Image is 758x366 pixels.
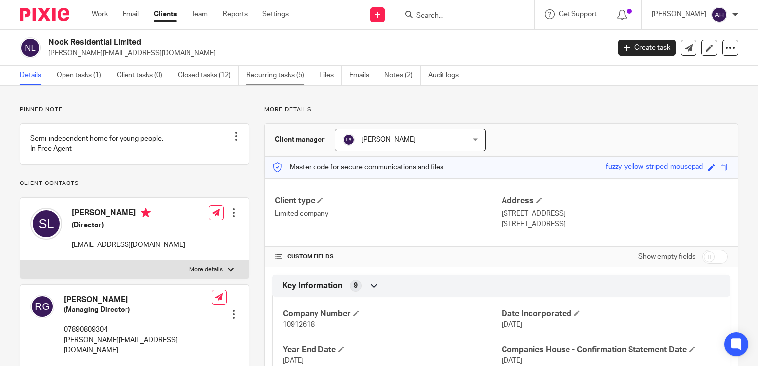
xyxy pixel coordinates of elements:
[72,208,185,220] h4: [PERSON_NAME]
[20,106,249,114] p: Pinned note
[361,136,416,143] span: [PERSON_NAME]
[141,208,151,218] i: Primary
[502,209,728,219] p: [STREET_ADDRESS]
[275,253,501,261] h4: CUSTOM FIELDS
[272,162,443,172] p: Master code for secure communications and files
[72,240,185,250] p: [EMAIL_ADDRESS][DOMAIN_NAME]
[264,106,738,114] p: More details
[191,9,208,19] a: Team
[20,8,69,21] img: Pixie
[64,325,212,335] p: 07890809304
[428,66,466,85] a: Audit logs
[30,208,62,240] img: svg%3E
[652,9,706,19] p: [PERSON_NAME]
[275,135,325,145] h3: Client manager
[189,266,223,274] p: More details
[64,305,212,315] h5: (Managing Director)
[559,11,597,18] span: Get Support
[275,209,501,219] p: Limited company
[92,9,108,19] a: Work
[282,281,342,291] span: Key Information
[117,66,170,85] a: Client tasks (0)
[502,357,522,364] span: [DATE]
[502,321,522,328] span: [DATE]
[20,180,249,187] p: Client contacts
[283,321,315,328] span: 10912618
[343,134,355,146] img: svg%3E
[502,345,720,355] h4: Companies House - Confirmation Statement Date
[638,252,695,262] label: Show empty fields
[64,295,212,305] h4: [PERSON_NAME]
[711,7,727,23] img: svg%3E
[223,9,248,19] a: Reports
[415,12,505,21] input: Search
[319,66,342,85] a: Files
[64,335,212,356] p: [PERSON_NAME][EMAIL_ADDRESS][DOMAIN_NAME]
[283,309,501,319] h4: Company Number
[48,37,492,48] h2: Nook Residential Limited
[606,162,703,173] div: fuzzy-yellow-striped-mousepad
[618,40,676,56] a: Create task
[20,66,49,85] a: Details
[349,66,377,85] a: Emails
[502,196,728,206] h4: Address
[502,309,720,319] h4: Date Incorporated
[57,66,109,85] a: Open tasks (1)
[275,196,501,206] h4: Client type
[384,66,421,85] a: Notes (2)
[283,345,501,355] h4: Year End Date
[178,66,239,85] a: Closed tasks (12)
[246,66,312,85] a: Recurring tasks (5)
[123,9,139,19] a: Email
[283,357,304,364] span: [DATE]
[30,295,54,318] img: svg%3E
[154,9,177,19] a: Clients
[354,281,358,291] span: 9
[72,220,185,230] h5: (Director)
[502,219,728,229] p: [STREET_ADDRESS]
[48,48,603,58] p: [PERSON_NAME][EMAIL_ADDRESS][DOMAIN_NAME]
[262,9,289,19] a: Settings
[20,37,41,58] img: svg%3E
